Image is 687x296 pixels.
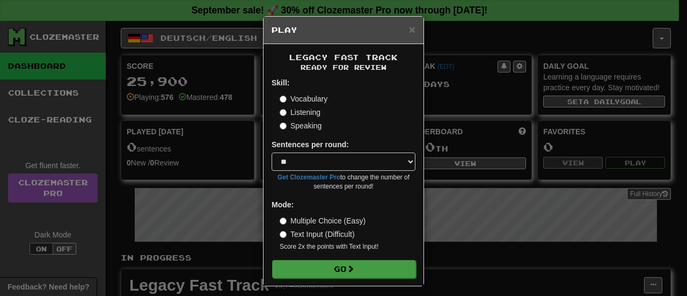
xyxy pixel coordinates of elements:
label: Multiple Choice (Easy) [280,215,366,226]
input: Text Input (Difficult) [280,231,287,238]
label: Text Input (Difficult) [280,229,355,240]
input: Speaking [280,122,287,129]
label: Vocabulary [280,93,327,104]
label: Speaking [280,120,321,131]
small: to change the number of sentences per round! [272,173,415,191]
span: Legacy Fast Track [289,53,398,62]
button: Go [272,260,416,278]
input: Listening [280,109,287,116]
label: Sentences per round: [272,139,349,150]
strong: Mode: [272,200,294,209]
small: Ready for Review [272,63,415,72]
small: Score 2x the points with Text Input ! [280,242,415,251]
button: Close [409,24,415,35]
input: Vocabulary [280,96,287,103]
span: × [409,23,415,35]
strong: Skill: [272,78,289,87]
label: Listening [280,107,320,118]
input: Multiple Choice (Easy) [280,218,287,225]
h5: Play [272,25,415,35]
a: Get Clozemaster Pro [277,174,340,181]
